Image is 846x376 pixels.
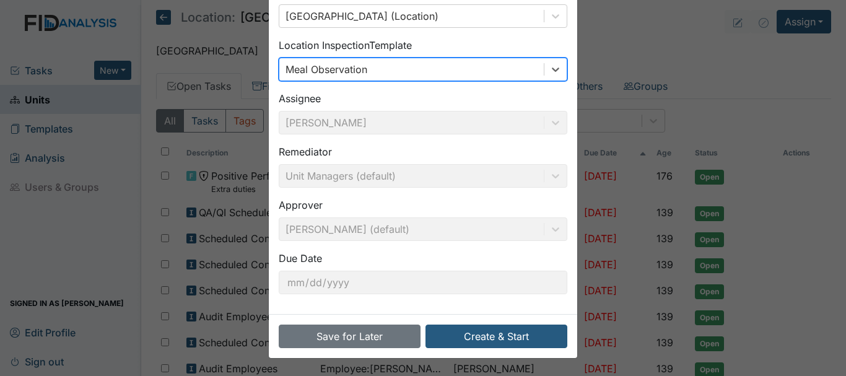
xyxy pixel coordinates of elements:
[286,62,367,77] div: Meal Observation
[279,198,323,212] label: Approver
[286,9,438,24] div: [GEOGRAPHIC_DATA] (Location)
[425,325,567,348] button: Create & Start
[279,144,332,159] label: Remediator
[279,38,412,53] label: Location Inspection Template
[279,91,321,106] label: Assignee
[279,325,421,348] button: Save for Later
[279,251,322,266] label: Due Date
